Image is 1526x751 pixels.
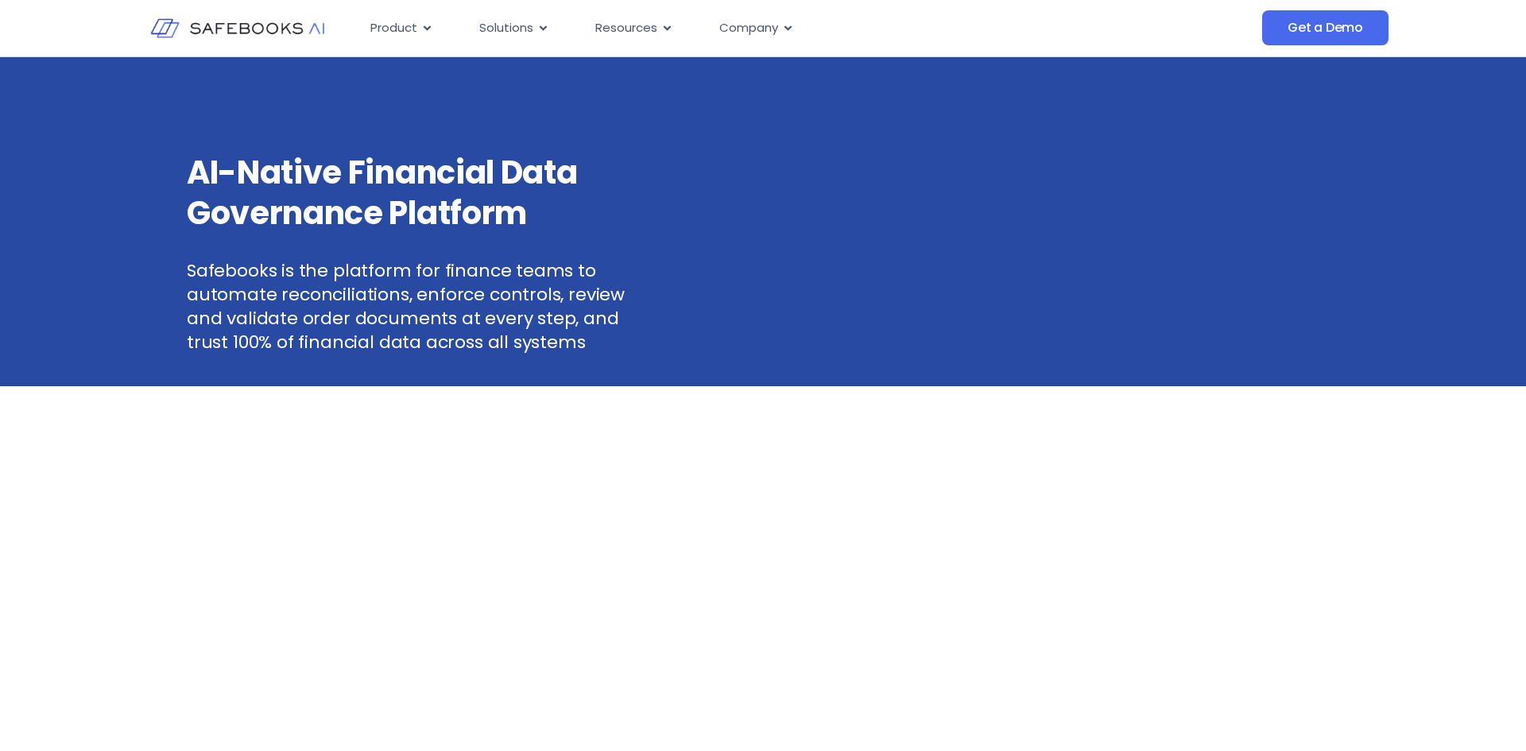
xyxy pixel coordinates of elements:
div: Menu Toggle [358,13,1103,44]
h3: AI-Native Financial Data Governance Platform [187,153,664,234]
nav: Menu [358,13,1103,44]
a: Get a Demo [1262,10,1389,45]
span: Get a Demo [1288,20,1363,36]
span: Resources [595,19,657,37]
span: Product [370,19,417,37]
p: Safebooks is the platform for finance teams to automate reconciliations, enforce controls, review... [187,259,664,354]
span: Solutions [479,19,533,37]
span: Company [719,19,778,37]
